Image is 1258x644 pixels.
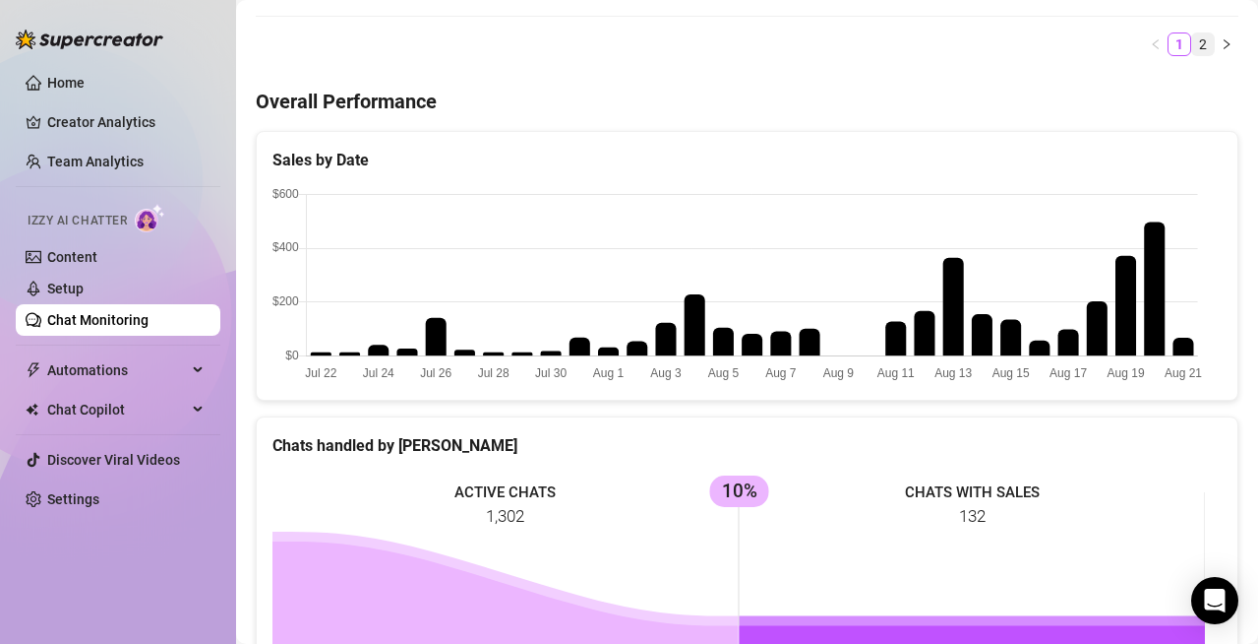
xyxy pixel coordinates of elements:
[47,491,99,507] a: Settings
[272,148,1222,172] div: Sales by Date
[26,362,41,378] span: thunderbolt
[135,204,165,232] img: AI Chatter
[47,354,187,386] span: Automations
[1168,32,1191,56] li: 1
[272,433,1222,458] div: Chats handled by [PERSON_NAME]
[256,88,1238,115] h4: Overall Performance
[1168,33,1190,55] a: 1
[1144,32,1168,56] button: left
[47,249,97,265] a: Content
[26,403,38,417] img: Chat Copilot
[1215,32,1238,56] button: right
[1191,577,1238,624] div: Open Intercom Messenger
[1191,32,1215,56] li: 2
[47,452,180,468] a: Discover Viral Videos
[1221,38,1232,50] span: right
[1144,32,1168,56] li: Previous Page
[47,312,149,328] a: Chat Monitoring
[16,30,163,49] img: logo-BBDzfeDw.svg
[47,394,187,425] span: Chat Copilot
[28,212,127,230] span: Izzy AI Chatter
[47,106,205,138] a: Creator Analytics
[1192,33,1214,55] a: 2
[47,154,144,169] a: Team Analytics
[1150,38,1162,50] span: left
[1215,32,1238,56] li: Next Page
[47,75,85,91] a: Home
[47,281,84,296] a: Setup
